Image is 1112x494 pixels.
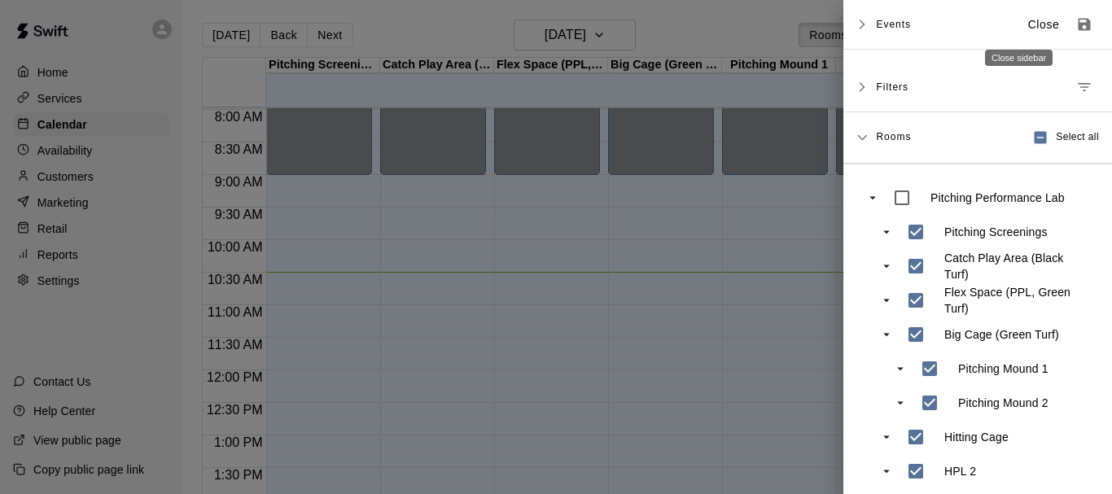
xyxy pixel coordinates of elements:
p: Pitching Mound 1 [958,361,1049,377]
span: Rooms [876,129,911,142]
span: Select all [1056,129,1099,146]
p: Flex Space (PPL, Green Turf) [944,284,1089,317]
span: Filters [876,72,908,102]
p: Catch Play Area (Black Turf) [944,250,1089,282]
div: RoomsSelect all [843,112,1112,164]
button: Manage filters [1070,72,1099,102]
p: Pitching Mound 2 [958,395,1049,411]
span: Events [876,10,911,39]
p: Close [1028,16,1060,33]
p: Big Cage (Green Turf) [944,326,1059,343]
p: Pitching Screenings [944,224,1048,240]
button: Close sidebar [1018,11,1070,38]
p: Pitching Performance Lab [930,190,1065,206]
div: FiltersManage filters [843,63,1112,112]
p: Hitting Cage [944,429,1009,445]
button: Save as default view [1070,10,1099,39]
p: HPL 2 [944,463,976,479]
div: Close sidebar [985,50,1053,66]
